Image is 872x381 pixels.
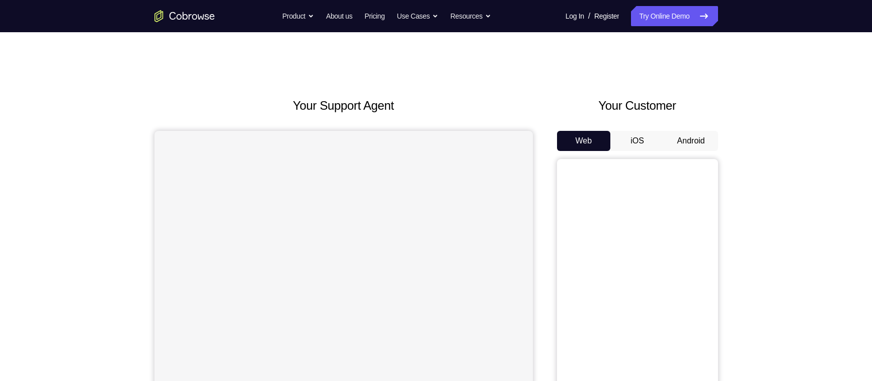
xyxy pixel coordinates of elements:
button: Use Cases [397,6,438,26]
span: / [588,10,590,22]
h2: Your Support Agent [154,97,533,115]
a: Register [594,6,619,26]
button: Android [664,131,718,151]
button: Web [557,131,611,151]
button: iOS [610,131,664,151]
button: Resources [450,6,491,26]
a: Try Online Demo [631,6,718,26]
h2: Your Customer [557,97,718,115]
a: Pricing [364,6,384,26]
a: Go to the home page [154,10,215,22]
button: Product [282,6,314,26]
a: Log In [566,6,584,26]
a: About us [326,6,352,26]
